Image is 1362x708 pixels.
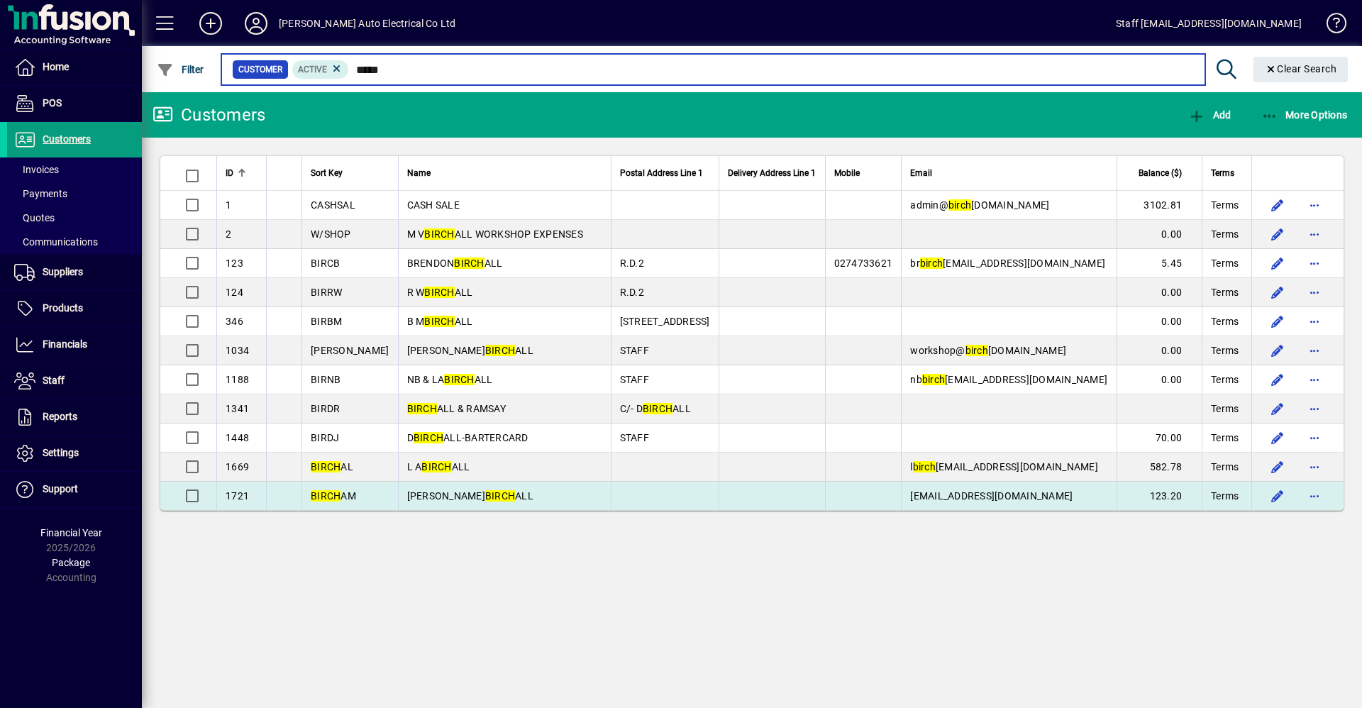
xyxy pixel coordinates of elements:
span: 1669 [226,461,249,472]
div: Customers [153,104,265,126]
em: BIRCH [311,490,340,502]
button: More options [1303,485,1326,507]
span: Filter [157,64,204,75]
div: ID [226,165,258,181]
td: 70.00 [1117,424,1202,453]
em: BIRCH [424,287,454,298]
span: Terms [1211,402,1239,416]
em: BIRCH [643,403,672,414]
span: Active [298,65,327,74]
span: Suppliers [43,266,83,277]
a: Support [7,472,142,507]
span: Balance ($) [1139,165,1182,181]
button: Edit [1266,426,1289,449]
button: More options [1303,194,1326,216]
span: BIRCB [311,258,340,269]
a: Communications [7,230,142,254]
span: Terms [1211,198,1239,212]
span: 124 [226,287,243,298]
button: Edit [1266,223,1289,245]
span: l [EMAIL_ADDRESS][DOMAIN_NAME] [910,461,1098,472]
td: 123.20 [1117,482,1202,510]
button: More options [1303,339,1326,362]
span: [PERSON_NAME] ALL [407,345,533,356]
a: Settings [7,436,142,471]
span: Customers [43,133,91,145]
span: 346 [226,316,243,327]
span: D ALL-BARTERCARD [407,432,528,443]
button: Edit [1266,397,1289,420]
span: Payments [14,188,67,199]
button: Filter [153,57,208,82]
span: [PERSON_NAME] ALL [407,490,533,502]
span: br [EMAIL_ADDRESS][DOMAIN_NAME] [910,258,1105,269]
em: BIRCH [454,258,484,269]
span: Terms [1211,489,1239,503]
span: 1 [226,199,231,211]
span: B M ALL [407,316,473,327]
button: Edit [1266,194,1289,216]
a: POS [7,86,142,121]
button: Edit [1266,485,1289,507]
button: More options [1303,368,1326,391]
span: 1188 [226,374,249,385]
span: Mobile [834,165,860,181]
button: Clear [1253,57,1349,82]
td: 0.00 [1117,336,1202,365]
span: STAFF [620,345,649,356]
button: Add [1185,102,1234,128]
span: BIRBM [311,316,342,327]
span: Terms [1211,165,1234,181]
a: Suppliers [7,255,142,290]
span: 0274733621 [834,258,893,269]
td: 5.45 [1117,249,1202,278]
button: More Options [1258,102,1351,128]
em: BIRCH [414,432,443,443]
span: Add [1188,109,1231,121]
span: STAFF [620,432,649,443]
span: BRENDON ALL [407,258,503,269]
span: 123 [226,258,243,269]
span: Financials [43,338,87,350]
a: Invoices [7,157,142,182]
span: Terms [1211,227,1239,241]
span: 1034 [226,345,249,356]
button: Edit [1266,310,1289,333]
button: Profile [233,11,279,36]
button: Edit [1266,252,1289,275]
span: ALL & RAMSAY [407,403,506,414]
span: Email [910,165,932,181]
button: Edit [1266,339,1289,362]
span: CASHSAL [311,199,355,211]
span: [EMAIL_ADDRESS][DOMAIN_NAME] [910,490,1073,502]
span: Terms [1211,256,1239,270]
span: Settings [43,447,79,458]
span: 1341 [226,403,249,414]
td: 0.00 [1117,307,1202,336]
div: Email [910,165,1108,181]
span: C/- D ALL [620,403,691,414]
span: Home [43,61,69,72]
span: 2 [226,228,231,240]
div: Mobile [834,165,893,181]
button: More options [1303,455,1326,478]
td: 0.00 [1117,220,1202,249]
span: BIRRW [311,287,342,298]
span: Name [407,165,431,181]
div: Name [407,165,602,181]
em: birch [948,199,971,211]
span: Delivery Address Line 1 [728,165,816,181]
button: Edit [1266,368,1289,391]
span: Terms [1211,372,1239,387]
em: BIRCH [311,461,340,472]
button: More options [1303,252,1326,275]
span: More Options [1261,109,1348,121]
em: BIRCH [444,374,474,385]
span: 1448 [226,432,249,443]
span: BIRDJ [311,432,339,443]
span: Terms [1211,460,1239,474]
a: Quotes [7,206,142,230]
span: BIRNB [311,374,340,385]
span: nb [EMAIL_ADDRESS][DOMAIN_NAME] [910,374,1107,385]
em: BIRCH [424,316,454,327]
